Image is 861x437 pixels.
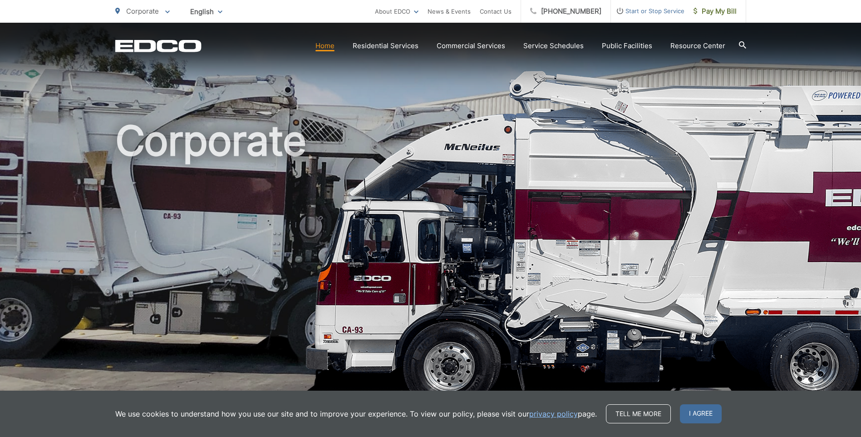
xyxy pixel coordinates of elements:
[115,408,597,419] p: We use cookies to understand how you use our site and to improve your experience. To view our pol...
[353,40,418,51] a: Residential Services
[480,6,512,17] a: Contact Us
[602,40,652,51] a: Public Facilities
[437,40,505,51] a: Commercial Services
[428,6,471,17] a: News & Events
[315,40,335,51] a: Home
[680,404,722,423] span: I agree
[115,118,746,406] h1: Corporate
[523,40,584,51] a: Service Schedules
[375,6,418,17] a: About EDCO
[670,40,725,51] a: Resource Center
[126,7,159,15] span: Corporate
[183,4,229,20] span: English
[694,6,737,17] span: Pay My Bill
[115,40,202,52] a: EDCD logo. Return to the homepage.
[606,404,671,423] a: Tell me more
[529,408,578,419] a: privacy policy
